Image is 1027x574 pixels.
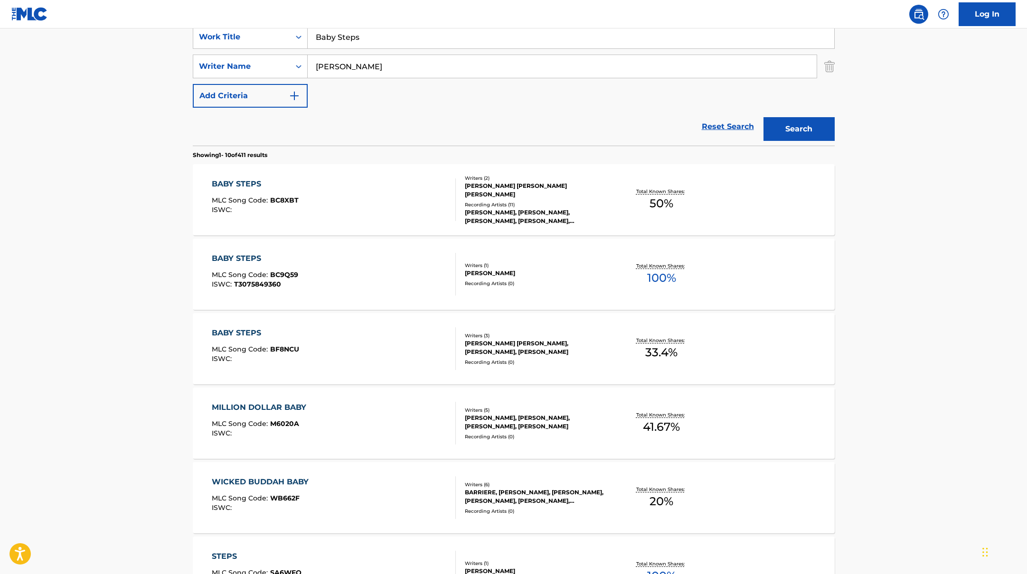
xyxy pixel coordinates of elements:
div: [PERSON_NAME], [PERSON_NAME], [PERSON_NAME], [PERSON_NAME], [PERSON_NAME] [465,208,608,225]
img: Delete Criterion [824,55,835,78]
p: Total Known Shares: [636,262,687,269]
div: BARRIERE, [PERSON_NAME], [PERSON_NAME], [PERSON_NAME], [PERSON_NAME], [PERSON_NAME] [465,488,608,505]
span: MLC Song Code : [212,494,270,502]
p: Showing 1 - 10 of 411 results [193,151,267,159]
span: BC8XBT [270,196,299,204]
button: Search [763,117,835,141]
img: search [913,9,924,20]
div: Writers ( 1 ) [465,262,608,269]
div: Writers ( 2 ) [465,175,608,182]
form: Search Form [193,25,835,146]
span: ISWC : [212,205,234,214]
img: 9d2ae6d4665cec9f34b9.svg [289,90,300,102]
a: WICKED BUDDAH BABYMLC Song Code:WB662FISWC:Writers (6)BARRIERE, [PERSON_NAME], [PERSON_NAME], [PE... [193,462,835,533]
span: BF8NCU [270,345,299,353]
iframe: Chat Widget [980,528,1027,574]
div: BABY STEPS [212,178,299,190]
div: STEPS [212,551,302,562]
p: Total Known Shares: [636,188,687,195]
p: Total Known Shares: [636,337,687,344]
span: 33.4 % [645,344,678,361]
a: BABY STEPSMLC Song Code:BC8XBTISWC:Writers (2)[PERSON_NAME] [PERSON_NAME] [PERSON_NAME]Recording ... [193,164,835,235]
div: Writers ( 6 ) [465,481,608,488]
span: MLC Song Code : [212,196,270,204]
a: BABY STEPSMLC Song Code:BC9Q59ISWC:T3075849360Writers (1)[PERSON_NAME]Recording Artists (0)Total ... [193,239,835,310]
div: [PERSON_NAME] [PERSON_NAME], [PERSON_NAME], [PERSON_NAME] [465,339,608,356]
span: 20 % [650,493,673,510]
div: [PERSON_NAME] [465,269,608,278]
div: Recording Artists ( 0 ) [465,508,608,515]
p: Total Known Shares: [636,411,687,418]
div: Recording Artists ( 11 ) [465,201,608,208]
span: ISWC : [212,503,234,512]
p: Total Known Shares: [636,486,687,493]
div: [PERSON_NAME], [PERSON_NAME], [PERSON_NAME], [PERSON_NAME] [465,414,608,431]
p: Total Known Shares: [636,560,687,567]
div: [PERSON_NAME] [PERSON_NAME] [PERSON_NAME] [465,182,608,199]
span: ISWC : [212,354,234,363]
span: MLC Song Code : [212,270,270,279]
span: BC9Q59 [270,270,298,279]
div: MILLION DOLLAR BABY [212,402,311,413]
div: Drag [982,538,988,566]
div: Recording Artists ( 0 ) [465,280,608,287]
div: WICKED BUDDAH BABY [212,476,313,488]
button: Add Criteria [193,84,308,108]
span: 100 % [647,269,676,287]
span: 41.67 % [643,418,680,435]
a: MILLION DOLLAR BABYMLC Song Code:M6020AISWC:Writers (5)[PERSON_NAME], [PERSON_NAME], [PERSON_NAME... [193,388,835,459]
div: Writer Name [199,61,284,72]
a: Reset Search [697,116,759,137]
img: MLC Logo [11,7,48,21]
span: T3075849360 [234,280,281,288]
span: WB662F [270,494,300,502]
div: BABY STEPS [212,253,298,264]
div: BABY STEPS [212,327,299,339]
span: MLC Song Code : [212,345,270,353]
img: help [938,9,949,20]
div: Recording Artists ( 0 ) [465,359,608,366]
span: M6020A [270,419,299,428]
span: 50 % [650,195,673,212]
a: BABY STEPSMLC Song Code:BF8NCUISWC:Writers (3)[PERSON_NAME] [PERSON_NAME], [PERSON_NAME], [PERSON... [193,313,835,384]
div: Writers ( 1 ) [465,560,608,567]
span: MLC Song Code : [212,419,270,428]
div: Work Title [199,31,284,43]
span: ISWC : [212,429,234,437]
span: ISWC : [212,280,234,288]
div: Writers ( 5 ) [465,407,608,414]
div: Recording Artists ( 0 ) [465,433,608,440]
div: Writers ( 3 ) [465,332,608,339]
div: Help [934,5,953,24]
a: Public Search [909,5,928,24]
a: Log In [959,2,1016,26]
